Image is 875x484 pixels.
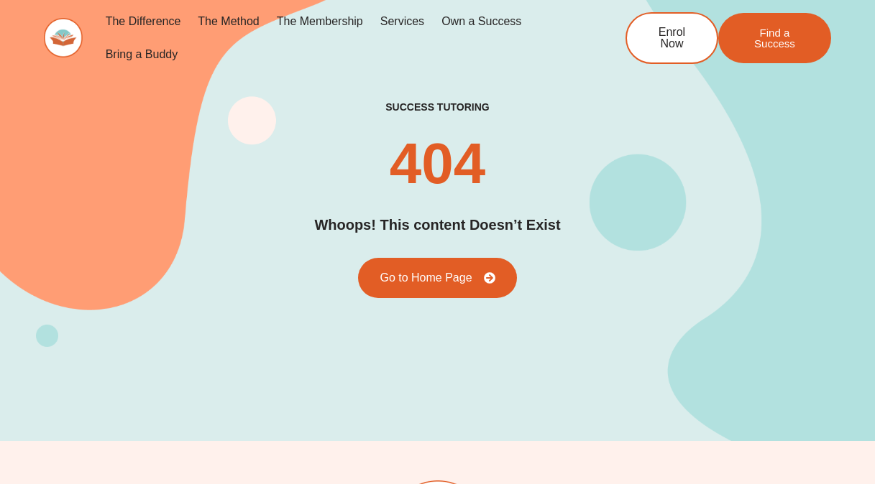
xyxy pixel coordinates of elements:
a: The Method [189,5,267,38]
a: Enrol Now [626,12,718,64]
h2: 404 [390,135,485,192]
h2: success tutoring [385,101,489,113]
h2: Whoops! This content Doesn’t Exist [314,214,560,236]
a: The Difference [97,5,190,38]
a: Services [372,5,433,38]
span: Go to Home Page [380,272,472,284]
a: Own a Success [433,5,530,38]
a: Bring a Buddy [97,38,187,71]
span: Enrol Now [649,27,695,50]
nav: Menu [97,5,581,71]
a: Find a Success [718,13,831,63]
a: Go to Home Page [358,258,516,298]
a: The Membership [268,5,372,38]
span: Find a Success [740,27,810,49]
